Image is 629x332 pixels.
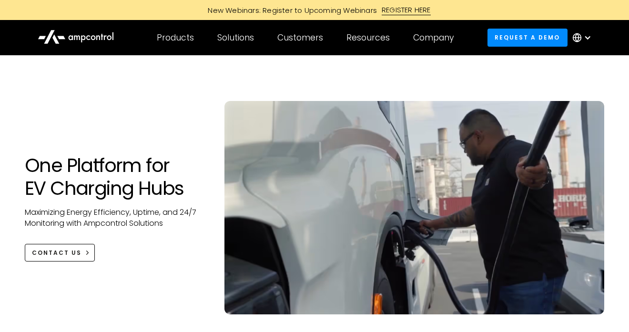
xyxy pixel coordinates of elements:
[100,5,529,15] a: New Webinars: Register to Upcoming WebinarsREGISTER HERE
[198,5,382,15] div: New Webinars: Register to Upcoming Webinars
[346,32,390,43] div: Resources
[25,207,205,229] p: Maximizing Energy Efficiency, Uptime, and 24/7 Monitoring with Ampcontrol Solutions
[157,32,194,43] div: Products
[277,32,323,43] div: Customers
[413,32,454,43] div: Company
[25,154,205,200] h1: One Platform for EV Charging Hubs
[382,5,431,15] div: REGISTER HERE
[217,32,254,43] div: Solutions
[25,244,95,262] a: CONTACT US
[32,249,81,257] div: CONTACT US
[487,29,568,46] a: Request a demo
